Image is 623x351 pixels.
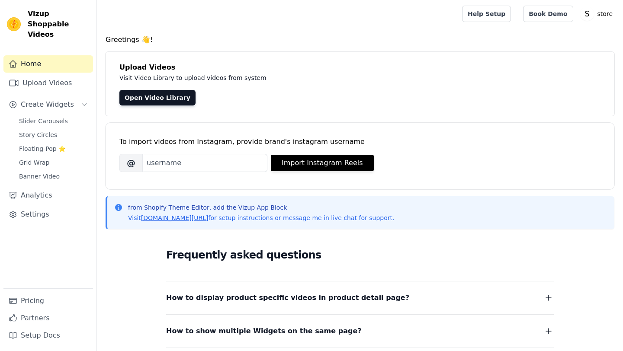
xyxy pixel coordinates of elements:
a: Story Circles [14,129,93,141]
span: Slider Carousels [19,117,68,125]
a: Grid Wrap [14,156,93,169]
div: To import videos from Instagram, provide brand's instagram username [119,137,601,147]
span: How to display product specific videos in product detail page? [166,292,409,304]
span: Story Circles [19,131,57,139]
p: from Shopify Theme Editor, add the Vizup App Block [128,203,394,212]
a: Home [3,55,93,73]
a: Book Demo [523,6,573,22]
input: username [143,154,267,172]
a: Partners [3,310,93,327]
h4: Greetings 👋! [106,35,614,45]
span: Create Widgets [21,99,74,110]
a: Slider Carousels [14,115,93,127]
img: Vizup [7,17,21,31]
a: Settings [3,206,93,223]
a: Pricing [3,292,93,310]
p: Visit Video Library to upload videos from system [119,73,507,83]
span: Vizup Shoppable Videos [28,9,90,40]
button: S store [580,6,616,22]
a: Open Video Library [119,90,196,105]
a: Upload Videos [3,74,93,92]
button: How to show multiple Widgets on the same page? [166,325,554,337]
a: [DOMAIN_NAME][URL] [141,214,209,221]
h4: Upload Videos [119,62,601,73]
a: Floating-Pop ⭐ [14,143,93,155]
span: Banner Video [19,172,60,181]
p: Visit for setup instructions or message me in live chat for support. [128,214,394,222]
p: store [594,6,616,22]
a: Analytics [3,187,93,204]
button: Import Instagram Reels [271,155,374,171]
a: Help Setup [462,6,511,22]
span: Grid Wrap [19,158,49,167]
span: @ [119,154,143,172]
button: Create Widgets [3,96,93,113]
h2: Frequently asked questions [166,246,554,264]
text: S [584,10,589,18]
span: How to show multiple Widgets on the same page? [166,325,362,337]
a: Banner Video [14,170,93,182]
a: Setup Docs [3,327,93,344]
button: How to display product specific videos in product detail page? [166,292,554,304]
span: Floating-Pop ⭐ [19,144,66,153]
